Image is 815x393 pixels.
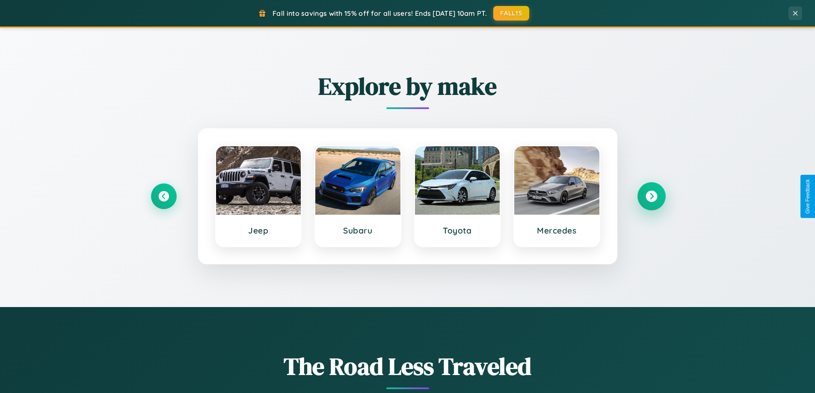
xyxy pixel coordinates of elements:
[225,225,293,236] h3: Jeep
[805,179,811,214] div: Give Feedback
[324,225,392,236] h3: Subaru
[424,225,492,236] h3: Toyota
[523,225,591,236] h3: Mercedes
[151,350,664,383] h1: The Road Less Traveled
[273,9,487,18] span: Fall into savings with 15% off for all users! Ends [DATE] 10am PT.
[151,70,664,103] h2: Explore by make
[493,6,529,21] button: FALL15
